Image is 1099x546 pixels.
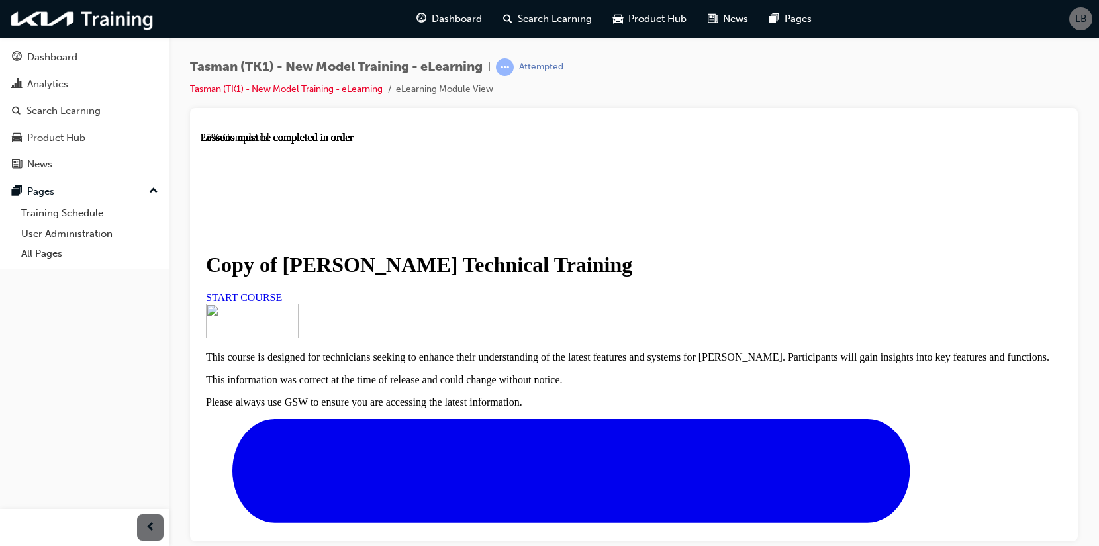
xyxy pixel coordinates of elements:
span: Product Hub [628,11,687,26]
p: This information was correct at the time of release and could change without notice. [5,242,861,254]
span: search-icon [503,11,512,27]
span: LB [1075,11,1087,26]
div: News [27,157,52,172]
span: guage-icon [416,11,426,27]
span: news-icon [12,159,22,171]
span: search-icon [12,105,21,117]
span: car-icon [613,11,623,27]
a: Dashboard [5,45,164,69]
div: Search Learning [26,103,101,118]
li: eLearning Module View [396,82,493,97]
span: news-icon [708,11,718,27]
p: Please always use GSW to ensure you are accessing the latest information. [5,265,861,277]
a: search-iconSearch Learning [493,5,602,32]
a: Search Learning [5,99,164,123]
span: Tasman (TK1) - New Model Training - eLearning [190,60,483,75]
div: Product Hub [27,130,85,146]
a: User Administration [16,224,164,244]
span: Pages [785,11,812,26]
a: Training Schedule [16,203,164,224]
div: Attempted [519,61,563,73]
button: Pages [5,179,164,204]
span: guage-icon [12,52,22,64]
span: chart-icon [12,79,22,91]
span: pages-icon [12,186,22,198]
a: pages-iconPages [759,5,822,32]
img: kia-training [7,5,159,32]
button: DashboardAnalyticsSearch LearningProduct HubNews [5,42,164,179]
a: car-iconProduct Hub [602,5,697,32]
p: This course is designed for technicians seeking to enhance their understanding of the latest feat... [5,220,861,232]
span: pages-icon [769,11,779,27]
span: News [723,11,748,26]
span: Dashboard [432,11,482,26]
a: Product Hub [5,126,164,150]
a: guage-iconDashboard [406,5,493,32]
span: prev-icon [146,520,156,536]
a: Tasman (TK1) - New Model Training - eLearning [190,83,383,95]
a: news-iconNews [697,5,759,32]
span: up-icon [149,183,158,200]
div: Analytics [27,77,68,92]
a: START COURSE [5,160,81,171]
h1: Copy of [PERSON_NAME] Technical Training [5,121,861,146]
span: | [488,60,491,75]
div: Pages [27,184,54,199]
a: Analytics [5,72,164,97]
span: learningRecordVerb_ATTEMPT-icon [496,58,514,76]
div: Dashboard [27,50,77,65]
span: Search Learning [518,11,592,26]
button: LB [1069,7,1092,30]
a: All Pages [16,244,164,264]
span: car-icon [12,132,22,144]
a: News [5,152,164,177]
